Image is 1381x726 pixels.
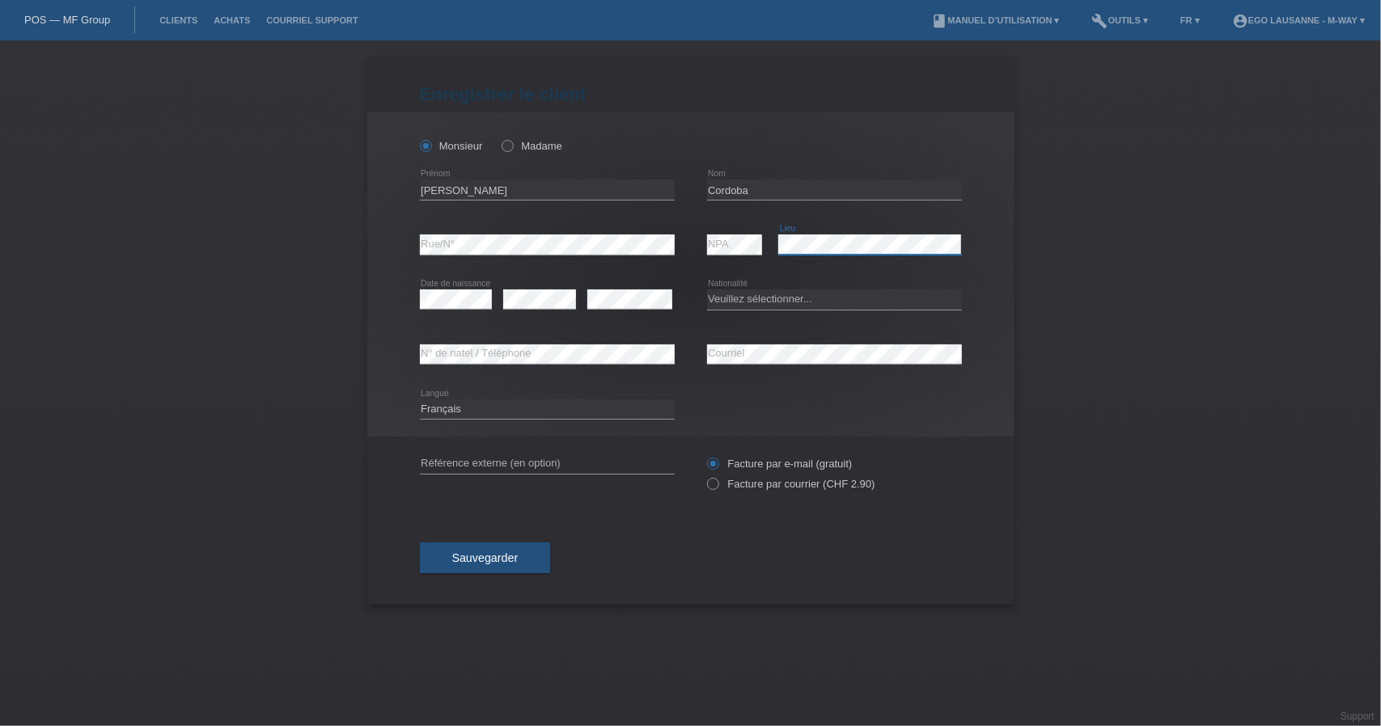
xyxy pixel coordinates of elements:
a: Clients [151,15,205,25]
a: buildOutils ▾ [1084,15,1156,25]
label: Monsieur [420,140,483,152]
a: account_circleEGO Lausanne - m-way ▾ [1224,15,1373,25]
a: Achats [205,15,258,25]
label: Facture par e-mail (gratuit) [707,458,853,470]
label: Facture par courrier (CHF 2.90) [707,478,875,490]
input: Madame [502,140,512,150]
input: Facture par courrier (CHF 2.90) [707,478,718,498]
h1: Enregistrer le client [420,84,962,104]
span: Sauvegarder [452,551,519,564]
i: book [932,13,948,29]
a: Courriel Support [258,15,366,25]
button: Sauvegarder [420,542,551,573]
input: Facture par e-mail (gratuit) [707,458,718,478]
i: account_circle [1232,13,1248,29]
a: POS — MF Group [24,14,110,26]
label: Madame [502,140,562,152]
a: FR ▾ [1172,15,1208,25]
a: Support [1341,711,1375,722]
a: bookManuel d’utilisation ▾ [924,15,1068,25]
input: Monsieur [420,140,430,150]
i: build [1092,13,1108,29]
